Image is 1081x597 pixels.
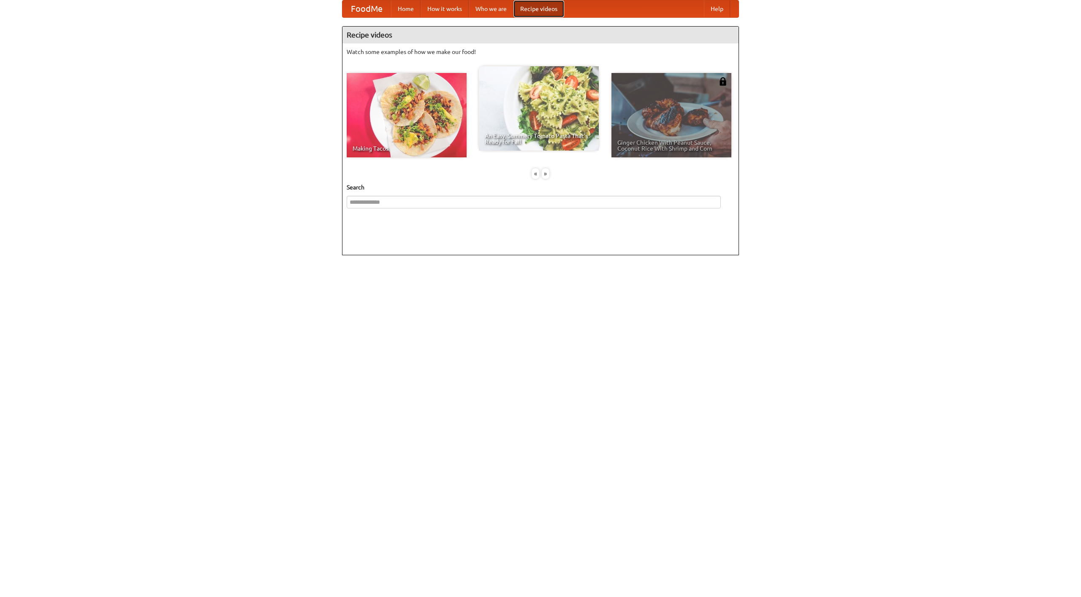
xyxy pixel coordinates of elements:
a: FoodMe [342,0,391,17]
h5: Search [347,183,734,192]
a: Home [391,0,421,17]
a: An Easy, Summery Tomato Pasta That's Ready for Fall [479,66,599,151]
img: 483408.png [719,77,727,86]
a: How it works [421,0,469,17]
p: Watch some examples of how we make our food! [347,48,734,56]
h4: Recipe videos [342,27,739,43]
div: « [532,168,539,179]
span: Making Tacos [353,146,461,151]
a: Making Tacos [347,73,467,157]
a: Recipe videos [513,0,564,17]
a: Help [704,0,730,17]
div: » [542,168,549,179]
a: Who we are [469,0,513,17]
span: An Easy, Summery Tomato Pasta That's Ready for Fall [485,133,593,145]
